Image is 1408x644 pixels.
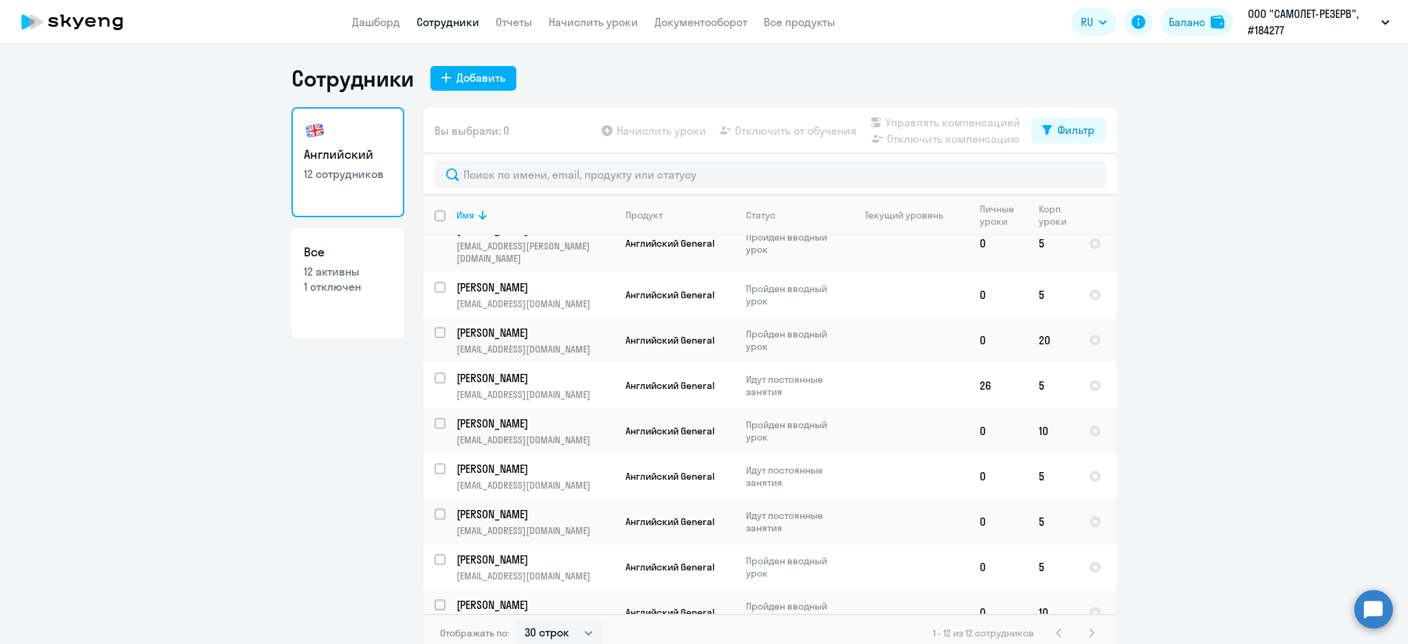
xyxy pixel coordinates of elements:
p: Пройден вводный урок [746,328,840,353]
span: Английский General [626,470,714,482]
p: [EMAIL_ADDRESS][DOMAIN_NAME] [456,388,614,401]
td: 0 [969,454,1028,499]
p: [PERSON_NAME] [456,507,612,522]
td: 0 [969,590,1028,635]
p: Пройден вводный урок [746,282,840,307]
td: 5 [1028,544,1078,590]
p: [PERSON_NAME] [456,552,612,567]
p: ООО "САМОЛЕТ-РЕЗЕРВ", #184277 [1248,5,1376,38]
td: 5 [1028,499,1078,544]
p: [PERSON_NAME] [456,416,612,431]
span: Английский General [626,515,714,528]
div: Корп. уроки [1039,203,1077,227]
span: Английский General [626,289,714,301]
p: [EMAIL_ADDRESS][DOMAIN_NAME] [456,524,614,537]
p: [PERSON_NAME] [456,325,612,340]
p: [EMAIL_ADDRESS][DOMAIN_NAME] [456,479,614,491]
p: [EMAIL_ADDRESS][PERSON_NAME][DOMAIN_NAME] [456,240,614,265]
div: Текущий уровень [865,209,943,221]
a: Все продукты [764,15,835,29]
td: 20 [1028,318,1078,363]
p: Идут постоянные занятия [746,509,840,534]
span: Английский General [626,379,714,392]
a: [PERSON_NAME] [456,597,614,612]
p: [PERSON_NAME] [456,370,612,386]
td: 10 [1028,408,1078,454]
button: RU [1071,8,1116,36]
p: Пройден вводный урок [746,419,840,443]
td: 26 [969,363,1028,408]
a: Дашборд [352,15,400,29]
p: 12 активны [304,264,392,279]
div: Фильтр [1057,122,1094,138]
span: RU [1081,14,1093,30]
p: [EMAIL_ADDRESS][DOMAIN_NAME] [456,434,614,446]
div: Текущий уровень [852,209,968,221]
p: [PERSON_NAME] [456,280,612,295]
a: [PERSON_NAME] [456,552,614,567]
span: Английский General [626,425,714,437]
a: [PERSON_NAME] [456,507,614,522]
h3: Английский [304,146,392,164]
div: Личные уроки [980,203,1018,227]
img: balance [1211,15,1224,29]
p: [EMAIL_ADDRESS][DOMAIN_NAME] [456,298,614,310]
a: Все12 активны1 отключен [291,228,404,338]
span: Английский General [626,334,714,346]
p: Пройден вводный урок [746,555,840,579]
input: Поиск по имени, email, продукту или статусу [434,161,1105,188]
a: Сотрудники [417,15,479,29]
div: Продукт [626,209,734,221]
span: Английский General [626,606,714,619]
td: 0 [969,318,1028,363]
a: Документооборот [654,15,747,29]
button: Балансbalance [1160,8,1233,36]
td: 0 [969,214,1028,272]
a: Начислить уроки [549,15,638,29]
button: ООО "САМОЛЕТ-РЕЗЕРВ", #184277 [1241,5,1396,38]
div: Личные уроки [980,203,1027,227]
td: 0 [969,499,1028,544]
p: Пройден вводный урок [746,231,840,256]
td: 5 [1028,214,1078,272]
div: Статус [746,209,775,221]
p: 12 сотрудников [304,166,392,181]
a: [PERSON_NAME] [456,280,614,295]
td: 0 [969,272,1028,318]
p: [EMAIL_ADDRESS][DOMAIN_NAME] [456,343,614,355]
td: 5 [1028,272,1078,318]
span: Английский General [626,561,714,573]
a: [PERSON_NAME] [456,325,614,340]
td: 0 [969,408,1028,454]
a: [PERSON_NAME] [456,461,614,476]
div: Имя [456,209,614,221]
div: Добавить [456,69,505,86]
img: english [304,120,326,142]
button: Добавить [430,66,516,91]
button: Фильтр [1031,118,1105,143]
div: Продукт [626,209,663,221]
td: 0 [969,544,1028,590]
a: [PERSON_NAME] [456,416,614,431]
div: Имя [456,209,474,221]
td: 5 [1028,363,1078,408]
p: [PERSON_NAME] [456,461,612,476]
p: Идут постоянные занятия [746,464,840,489]
p: [PERSON_NAME] [456,597,612,612]
p: 1 отключен [304,279,392,294]
p: Идут постоянные занятия [746,373,840,398]
td: 5 [1028,454,1078,499]
p: [EMAIL_ADDRESS][DOMAIN_NAME] [456,570,614,582]
span: Вы выбрали: 0 [434,122,509,139]
a: Английский12 сотрудников [291,107,404,217]
h3: Все [304,243,392,261]
div: Корп. уроки [1039,203,1068,227]
div: Баланс [1169,14,1205,30]
p: Пройден вводный урок [746,600,840,625]
td: 10 [1028,590,1078,635]
a: Отчеты [496,15,532,29]
span: Отображать по: [440,627,509,639]
h1: Сотрудники [291,65,414,92]
span: Английский General [626,237,714,249]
